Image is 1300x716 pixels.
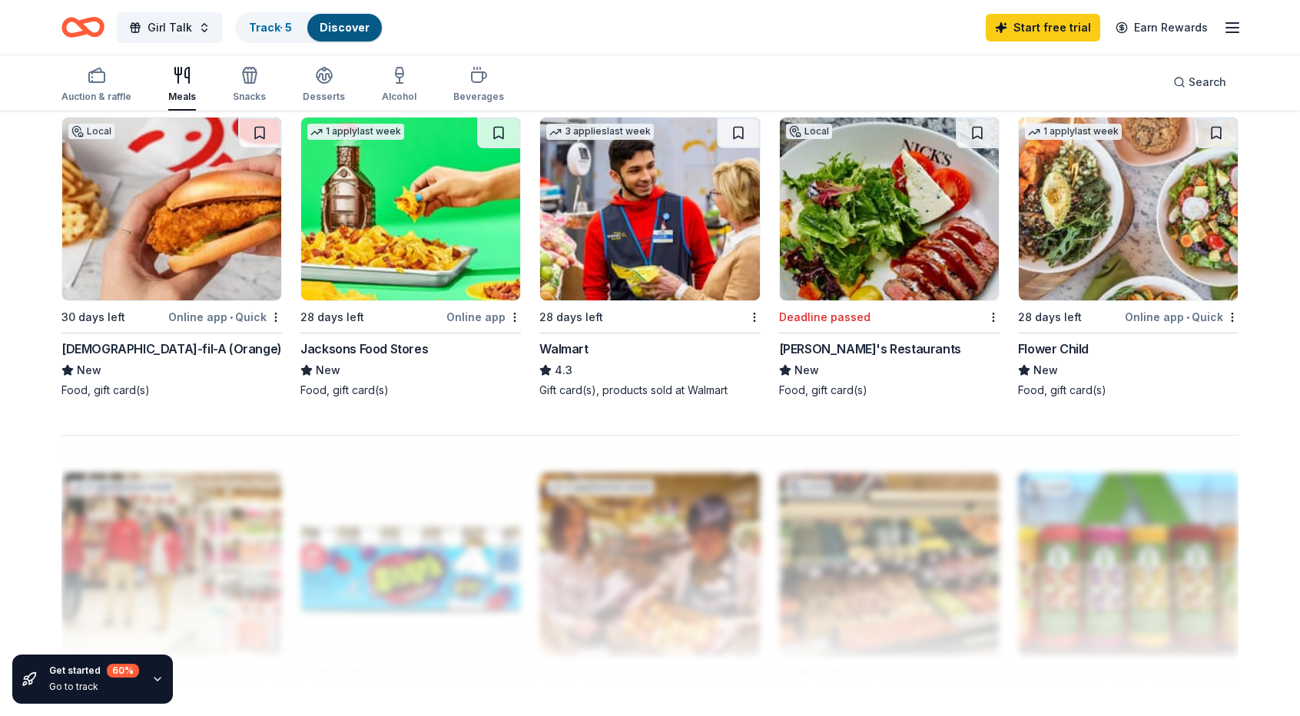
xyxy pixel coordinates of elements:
[382,60,416,111] button: Alcohol
[539,308,603,327] div: 28 days left
[235,12,383,43] button: Track· 5Discover
[1019,118,1238,300] img: Image for Flower Child
[62,118,281,300] img: Image for Chick-fil-A (Orange)
[382,91,416,103] div: Alcohol
[539,383,760,398] div: Gift card(s), products sold at Walmart
[307,124,404,140] div: 1 apply last week
[1125,307,1239,327] div: Online app Quick
[49,681,139,693] div: Go to track
[300,117,521,398] a: Image for Jacksons Food Stores1 applylast week28 days leftOnline appJacksons Food StoresNewFood, ...
[539,117,760,398] a: Image for Walmart3 applieslast week28 days leftWalmart4.3Gift card(s), products sold at Walmart
[546,124,654,140] div: 3 applies last week
[1018,308,1082,327] div: 28 days left
[300,383,521,398] div: Food, gift card(s)
[49,664,139,678] div: Get started
[300,340,428,358] div: Jacksons Food Stores
[986,14,1100,41] a: Start free trial
[1186,311,1189,323] span: •
[117,12,223,43] button: Girl Talk
[168,91,196,103] div: Meals
[168,307,282,327] div: Online app Quick
[77,361,101,380] span: New
[779,308,871,327] div: Deadline passed
[780,118,999,300] img: Image for Nick's Restaurants
[303,91,345,103] div: Desserts
[233,91,266,103] div: Snacks
[301,118,520,300] img: Image for Jacksons Food Stores
[61,340,282,358] div: [DEMOGRAPHIC_DATA]-fil-A (Orange)
[230,311,233,323] span: •
[794,361,819,380] span: New
[68,124,114,139] div: Local
[168,60,196,111] button: Meals
[1025,124,1122,140] div: 1 apply last week
[61,9,104,45] a: Home
[539,340,588,358] div: Walmart
[320,21,370,34] a: Discover
[1106,14,1217,41] a: Earn Rewards
[1033,361,1058,380] span: New
[453,60,504,111] button: Beverages
[61,383,282,398] div: Food, gift card(s)
[233,60,266,111] button: Snacks
[1161,67,1239,98] button: Search
[61,91,131,103] div: Auction & raffle
[300,308,364,327] div: 28 days left
[61,117,282,398] a: Image for Chick-fil-A (Orange)Local30 days leftOnline app•Quick[DEMOGRAPHIC_DATA]-fil-A (Orange)N...
[107,664,139,678] div: 60 %
[1189,73,1226,91] span: Search
[148,18,192,37] span: Girl Talk
[61,60,131,111] button: Auction & raffle
[555,361,572,380] span: 4.3
[249,21,292,34] a: Track· 5
[303,60,345,111] button: Desserts
[453,91,504,103] div: Beverages
[61,308,125,327] div: 30 days left
[1018,117,1239,398] a: Image for Flower Child1 applylast week28 days leftOnline app•QuickFlower ChildNewFood, gift card(s)
[779,383,1000,398] div: Food, gift card(s)
[779,117,1000,398] a: Image for Nick's RestaurantsLocalDeadline passed[PERSON_NAME]'s RestaurantsNewFood, gift card(s)
[446,307,521,327] div: Online app
[1018,383,1239,398] div: Food, gift card(s)
[540,118,759,300] img: Image for Walmart
[779,340,961,358] div: [PERSON_NAME]'s Restaurants
[786,124,832,139] div: Local
[316,361,340,380] span: New
[1018,340,1089,358] div: Flower Child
